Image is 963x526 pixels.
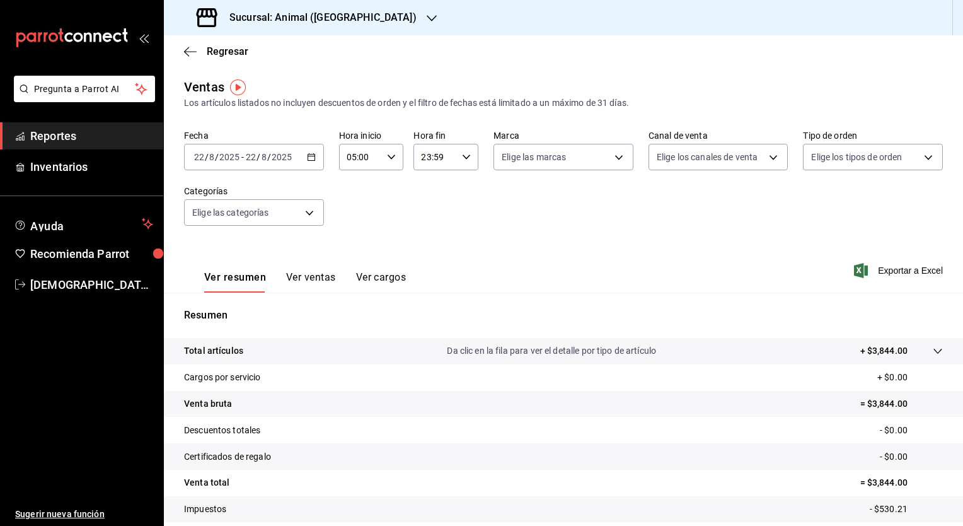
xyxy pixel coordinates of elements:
button: open_drawer_menu [139,33,149,43]
p: Certificados de regalo [184,450,271,464]
label: Marca [493,131,633,140]
span: Elige las marcas [502,151,566,163]
span: / [205,152,209,162]
button: Exportar a Excel [856,263,943,278]
input: -- [209,152,215,162]
span: Elige los canales de venta [657,151,758,163]
span: / [257,152,260,162]
p: = $3,844.00 [860,397,943,411]
p: Da clic en la fila para ver el detalle por tipo de artículo [447,344,656,358]
button: Ver ventas [286,271,336,293]
span: Ayuda [30,216,137,231]
p: Venta bruta [184,397,232,411]
input: -- [193,152,205,162]
img: Tooltip marker [230,79,246,95]
input: -- [245,152,257,162]
label: Tipo de orden [803,131,943,140]
span: Sugerir nueva función [15,508,153,521]
div: navigation tabs [204,271,406,293]
span: Regresar [207,45,248,57]
p: - $0.00 [880,450,943,464]
button: Ver resumen [204,271,266,293]
p: = $3,844.00 [860,476,943,489]
span: Pregunta a Parrot AI [34,83,136,96]
span: Reportes [30,127,153,144]
p: + $0.00 [877,371,943,384]
span: Elige las categorías [192,206,269,219]
span: / [267,152,271,162]
label: Fecha [184,131,324,140]
div: Los artículos listados no incluyen descuentos de orden y el filtro de fechas está limitado a un m... [184,96,943,110]
span: / [215,152,219,162]
p: - $530.21 [870,503,943,516]
span: Elige los tipos de orden [811,151,902,163]
p: Resumen [184,308,943,323]
span: Inventarios [30,158,153,175]
label: Hora fin [413,131,478,140]
p: Venta total [184,476,229,489]
input: ---- [219,152,240,162]
p: + $3,844.00 [860,344,908,358]
button: Pregunta a Parrot AI [14,76,155,102]
p: Impuestos [184,503,226,516]
input: ---- [271,152,292,162]
button: Regresar [184,45,248,57]
span: [DEMOGRAPHIC_DATA][PERSON_NAME] [30,276,153,293]
div: Ventas [184,78,224,96]
a: Pregunta a Parrot AI [9,91,155,105]
span: Recomienda Parrot [30,245,153,262]
p: Descuentos totales [184,424,260,437]
label: Canal de venta [649,131,788,140]
button: Ver cargos [356,271,407,293]
p: Cargos por servicio [184,371,261,384]
p: - $0.00 [880,424,943,437]
input: -- [261,152,267,162]
label: Hora inicio [339,131,404,140]
h3: Sucursal: Animal ([GEOGRAPHIC_DATA]) [219,10,417,25]
span: - [241,152,244,162]
p: Total artículos [184,344,243,358]
label: Categorías [184,187,324,196]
